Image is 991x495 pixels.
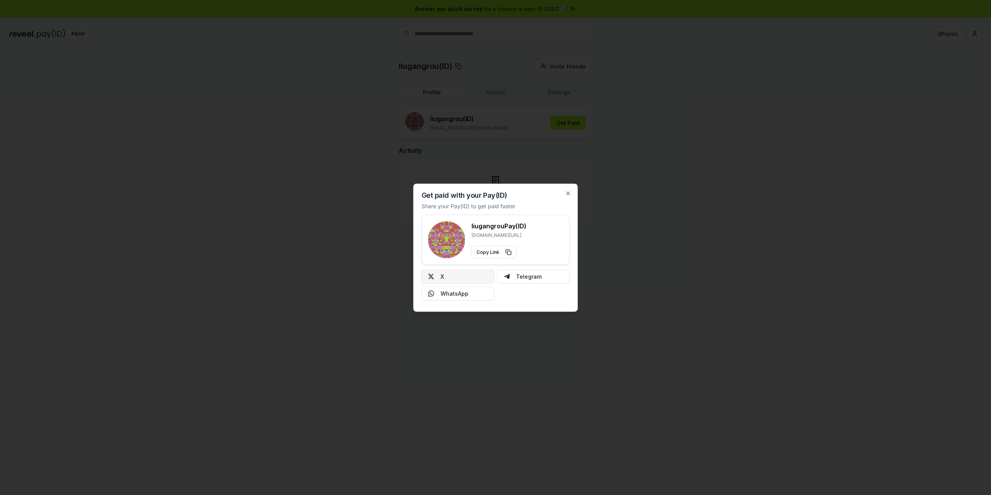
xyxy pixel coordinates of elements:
[422,192,507,199] h2: Get paid with your Pay(ID)
[471,232,526,238] p: [DOMAIN_NAME][URL]
[428,290,434,296] img: Whatsapp
[497,269,570,283] button: Telegram
[428,273,434,279] img: X
[504,273,510,279] img: Telegram
[471,221,526,230] h3: liugangrou Pay(ID)
[422,286,494,300] button: WhatsApp
[471,246,517,258] button: Copy Link
[422,269,494,283] button: X
[422,202,515,210] p: Share your Pay(ID) to get paid faster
